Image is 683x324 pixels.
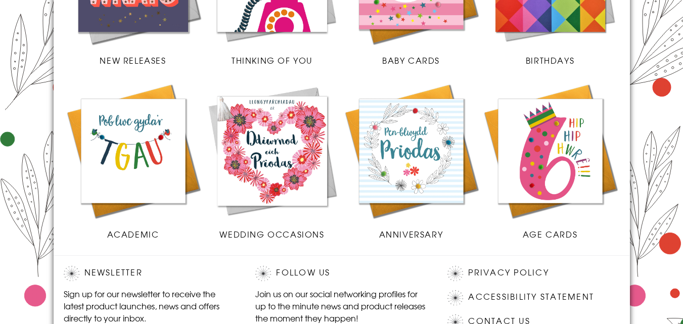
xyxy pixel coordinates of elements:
span: Thinking of You [232,54,312,66]
span: Anniversary [379,228,443,240]
span: Age Cards [523,228,577,240]
a: Anniversary [342,81,481,240]
a: Academic [64,81,203,240]
a: Wedding Occasions [203,81,342,240]
a: Privacy Policy [468,266,549,280]
p: Join us on our social networking profiles for up to the minute news and product releases the mome... [255,288,427,324]
a: Accessibility Statement [468,290,594,304]
a: Age Cards [481,81,620,240]
span: Birthdays [526,54,574,66]
span: Baby Cards [382,54,440,66]
h2: Follow Us [255,266,427,281]
p: Sign up for our newsletter to receive the latest product launches, news and offers directly to yo... [64,288,236,324]
span: Wedding Occasions [219,228,324,240]
h2: Newsletter [64,266,236,281]
span: Academic [107,228,159,240]
span: New Releases [100,54,166,66]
